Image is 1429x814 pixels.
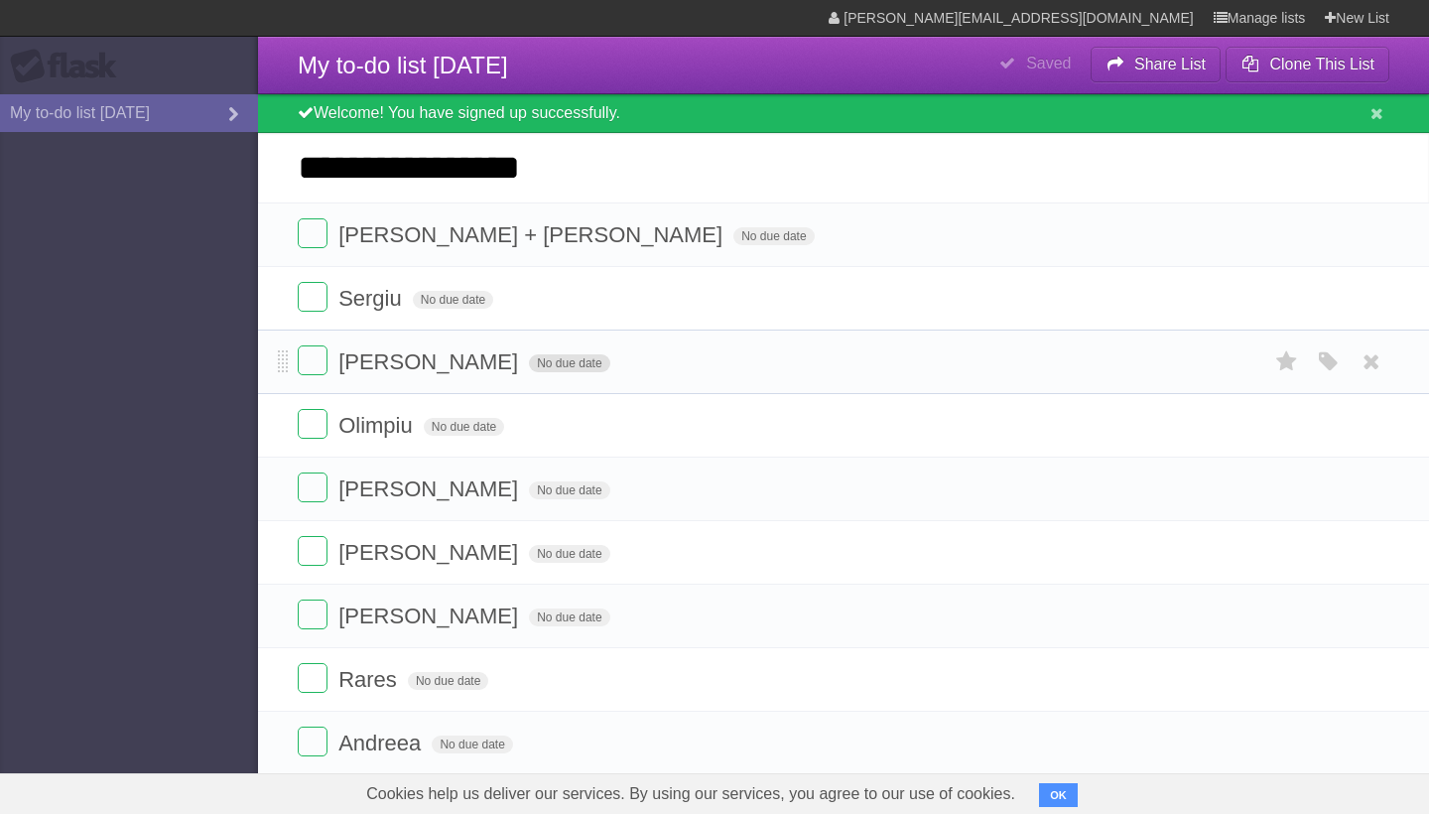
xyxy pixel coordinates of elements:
[1269,56,1374,72] b: Clone This List
[346,774,1035,814] span: Cookies help us deliver our services. By using our services, you agree to our use of cookies.
[432,736,512,753] span: No due date
[338,476,523,501] span: [PERSON_NAME]
[338,286,407,311] span: Sergiu
[338,731,426,755] span: Andreea
[424,418,504,436] span: No due date
[338,604,523,628] span: [PERSON_NAME]
[1039,783,1078,807] button: OK
[298,218,327,248] label: Done
[258,94,1429,133] div: Welcome! You have signed up successfully.
[298,663,327,693] label: Done
[298,727,327,756] label: Done
[298,473,327,502] label: Done
[338,413,418,438] span: Olimpiu
[338,222,727,247] span: [PERSON_NAME] + [PERSON_NAME]
[1091,47,1222,82] button: Share List
[338,667,402,692] span: Rares
[338,540,523,565] span: [PERSON_NAME]
[529,481,609,499] span: No due date
[529,545,609,563] span: No due date
[10,49,129,84] div: Flask
[1026,55,1071,71] b: Saved
[529,354,609,372] span: No due date
[408,672,488,690] span: No due date
[1268,345,1306,378] label: Star task
[298,282,327,312] label: Done
[298,409,327,439] label: Done
[298,345,327,375] label: Done
[298,52,508,78] span: My to-do list [DATE]
[529,609,609,626] span: No due date
[298,600,327,629] label: Done
[338,349,523,374] span: [PERSON_NAME]
[733,227,814,245] span: No due date
[413,291,493,309] span: No due date
[1226,47,1389,82] button: Clone This List
[1134,56,1206,72] b: Share List
[298,536,327,566] label: Done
